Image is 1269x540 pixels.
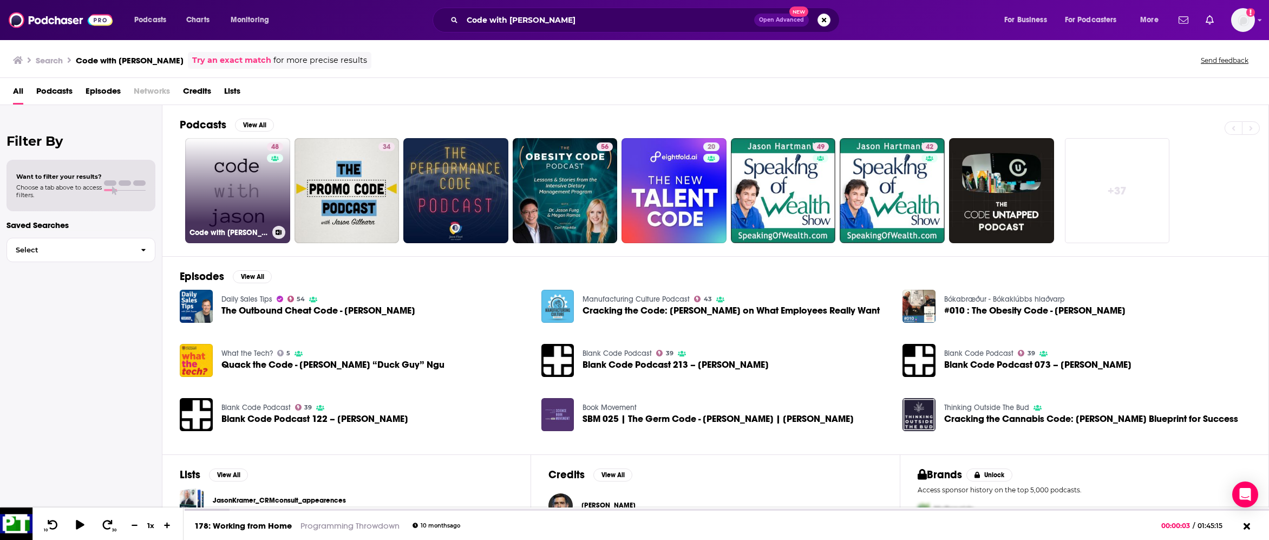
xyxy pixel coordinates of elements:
h2: Episodes [180,270,224,283]
button: Select [6,238,155,262]
button: Show profile menu [1231,8,1255,32]
a: #010 : The Obesity Code - Jason Fung [944,306,1126,315]
span: SBM 025 | The Germ Code - [PERSON_NAME] | [PERSON_NAME] [583,414,854,424]
span: [PERSON_NAME] [581,501,636,510]
span: 49 [817,142,825,153]
span: Cracking the Cannabis Code: [PERSON_NAME] Blueprint for Success [944,414,1238,424]
a: Blank Code Podcast 073 – Jason Patrick [944,360,1131,369]
img: Blank Code Podcast 073 – Jason Patrick [902,344,936,377]
a: 56 [513,138,618,243]
a: Jason Del Rey [581,501,636,510]
span: 00:00:03 [1161,522,1193,530]
a: Quack the Code - Jason “Duck Guy” Ngu [180,344,213,377]
a: 39 [295,404,312,411]
a: What the Tech? [221,349,273,358]
a: CreditsView All [548,468,632,482]
input: Search podcasts, credits, & more... [462,11,754,29]
a: 49 [813,142,829,151]
p: Saved Searches [6,220,155,230]
img: User Profile [1231,8,1255,32]
h3: Search [36,55,63,66]
a: 42 [921,142,938,151]
a: Credits [183,82,211,105]
span: 48 [271,142,279,153]
button: open menu [127,11,180,29]
span: Open Advanced [759,17,804,23]
span: 5 [286,351,290,356]
img: Blank Code Podcast 122 – Jason Shelton [180,398,213,431]
a: Blank Code Podcast [583,349,652,358]
a: +37 [1065,138,1170,243]
span: For Business [1004,12,1047,28]
a: 39 [656,350,673,356]
span: Cracking the Code: [PERSON_NAME] on What Employees Really Want [583,306,880,315]
img: Blank Code Podcast 213 – Jason Patrick [541,344,574,377]
a: Quack the Code - Jason “Duck Guy” Ngu [221,360,444,369]
span: 20 [708,142,715,153]
span: Charts [186,12,210,28]
button: Open AdvancedNew [754,14,809,27]
span: 01:45:15 [1195,522,1233,530]
button: View All [233,270,272,283]
a: 48Code with [PERSON_NAME] [185,138,290,243]
span: / [1193,522,1195,530]
button: open menu [223,11,283,29]
a: Cracking the Cannabis Code: Jason Ambrosino's Blueprint for Success [944,414,1238,424]
a: #010 : The Obesity Code - Jason Fung [902,290,936,323]
a: SBM 025 | The Germ Code - Jason Tetro | Mayra Ocampo [583,414,854,424]
span: 39 [1028,351,1035,356]
span: Monitoring [231,12,269,28]
a: 56 [597,142,613,151]
h2: Podcasts [180,118,226,132]
span: 30 [112,528,116,532]
span: 42 [926,142,933,153]
span: The Outbound Cheat Code - [PERSON_NAME] [221,306,415,315]
a: Try an exact match [192,54,271,67]
a: Book Movement [583,403,637,412]
a: All [13,82,23,105]
h2: Filter By [6,133,155,149]
span: #010 : The Obesity Code - [PERSON_NAME] [944,306,1126,315]
button: open menu [997,11,1061,29]
span: Choose a tab above to access filters. [16,184,102,199]
span: New [789,6,809,17]
span: 43 [704,297,712,302]
span: More [1140,12,1159,28]
button: Jason Del ReyJason Del Rey [548,488,882,523]
a: EpisodesView All [180,270,272,283]
a: Episodes [86,82,121,105]
a: 43 [694,296,712,302]
h3: Code with [PERSON_NAME] [189,228,268,237]
a: JasonKramer_CRMconsult_appearences [213,495,346,506]
button: 10 [42,519,62,532]
img: SBM 025 | The Germ Code - Jason Tetro | Mayra Ocampo [541,398,574,431]
a: 49 [731,138,836,243]
img: Jason Del Rey [548,493,573,518]
span: 56 [601,142,609,153]
img: Cracking the Cannabis Code: Jason Ambrosino's Blueprint for Success [902,398,936,431]
span: Blank Code Podcast 122 – [PERSON_NAME] [221,414,408,424]
span: Blank Code Podcast 073 – [PERSON_NAME] [944,360,1131,369]
a: 42 [840,138,945,243]
a: Blank Code Podcast [221,403,291,412]
a: Lists [224,82,240,105]
svg: Add a profile image [1246,8,1255,17]
a: The Outbound Cheat Code - Jason Bay [180,290,213,323]
span: McDonalds [934,505,973,514]
img: First Pro Logo [913,498,934,521]
span: Networks [134,82,170,105]
span: Select [7,246,132,253]
a: 34 [378,142,395,151]
button: 30 [98,519,119,532]
a: 20 [703,142,719,151]
a: 5 [277,350,291,356]
span: Logged in as cmand-s [1231,8,1255,32]
button: View All [235,119,274,132]
a: ListsView All [180,468,248,482]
